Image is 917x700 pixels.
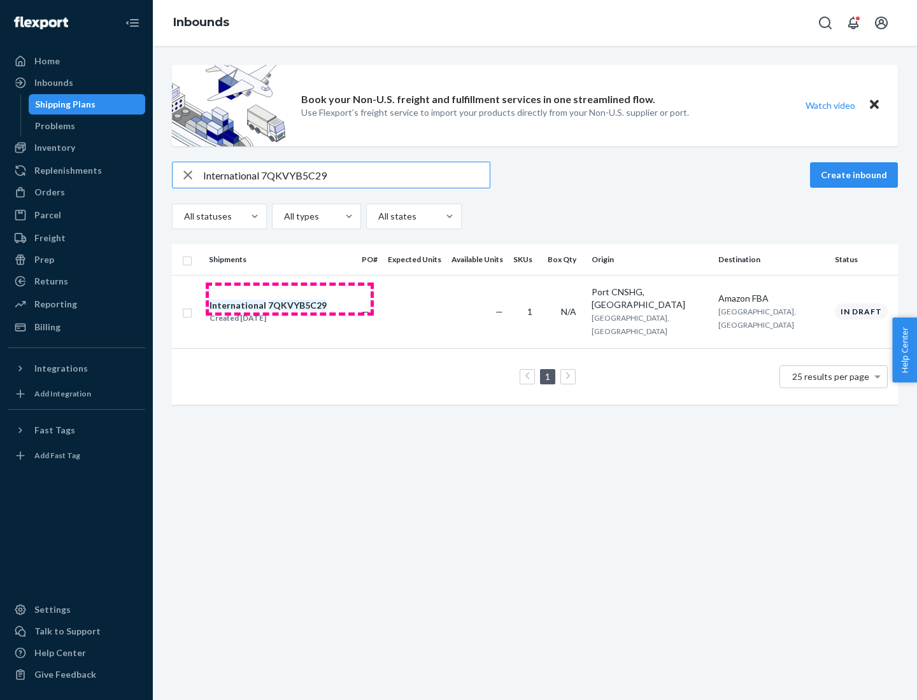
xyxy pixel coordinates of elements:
[810,162,898,188] button: Create inbound
[173,15,229,29] a: Inbounds
[34,388,91,399] div: Add Integration
[543,244,586,275] th: Box Qty
[377,210,378,223] input: All states
[446,244,508,275] th: Available Units
[34,164,102,177] div: Replenishments
[34,321,60,333] div: Billing
[8,73,145,93] a: Inbounds
[8,599,145,620] a: Settings
[35,98,96,111] div: Shipping Plans
[357,244,383,275] th: PO#
[301,106,689,119] p: Use Flexport’s freight service to import your products directly from your Non-U.S. supplier or port.
[34,55,60,67] div: Home
[34,232,66,244] div: Freight
[8,294,145,314] a: Reporting
[8,51,145,71] a: Home
[8,643,145,663] a: Help Center
[34,668,96,681] div: Give Feedback
[29,116,146,136] a: Problems
[830,244,898,275] th: Status
[34,186,65,199] div: Orders
[183,210,184,223] input: All statuses
[204,244,357,275] th: Shipments
[869,10,894,36] button: Open account menu
[543,371,553,382] a: Page 1 is your current page
[495,306,503,317] span: —
[210,300,266,311] em: International
[792,371,869,382] span: 25 results per page
[713,244,830,275] th: Destination
[34,450,80,461] div: Add Fast Tag
[120,10,145,36] button: Close Navigation
[14,17,68,29] img: Flexport logo
[8,420,145,440] button: Fast Tags
[892,318,917,382] button: Help Center
[34,298,77,311] div: Reporting
[8,664,145,685] button: Give Feedback
[35,120,75,132] div: Problems
[8,384,145,404] a: Add Integration
[34,141,75,154] div: Inventory
[34,209,61,221] div: Parcel
[592,286,708,311] div: Port CNSHG, [GEOGRAPHIC_DATA]
[8,228,145,248] a: Freight
[34,275,68,288] div: Returns
[34,76,73,89] div: Inbounds
[8,621,145,641] a: Talk to Support
[210,312,327,325] div: Created [DATE]
[8,249,145,270] a: Prep
[592,313,669,336] span: [GEOGRAPHIC_DATA], [GEOGRAPHIC_DATA]
[34,424,75,437] div: Fast Tags
[283,210,284,223] input: All types
[8,205,145,225] a: Parcel
[718,307,796,330] span: [GEOGRAPHIC_DATA], [GEOGRAPHIC_DATA]
[8,137,145,158] a: Inventory
[8,358,145,379] button: Integrations
[383,244,446,275] th: Expected Units
[268,300,327,311] em: 7QKVYB5C29
[34,603,71,616] div: Settings
[866,96,883,115] button: Close
[362,306,369,317] span: —
[8,182,145,202] a: Orders
[561,306,576,317] span: N/A
[29,94,146,115] a: Shipping Plans
[586,244,713,275] th: Origin
[163,4,239,41] ol: breadcrumbs
[34,625,101,638] div: Talk to Support
[8,160,145,181] a: Replenishments
[797,96,864,115] button: Watch video
[718,292,825,305] div: Amazon FBA
[34,253,54,266] div: Prep
[34,362,88,375] div: Integrations
[813,10,838,36] button: Open Search Box
[835,304,888,319] div: In draft
[34,647,86,659] div: Help Center
[8,271,145,291] a: Returns
[301,92,655,107] p: Book your Non-U.S. freight and fulfillment services in one streamlined flow.
[203,162,490,188] input: Search inbounds by name, destination, msku...
[527,306,532,317] span: 1
[8,317,145,337] a: Billing
[8,445,145,466] a: Add Fast Tag
[841,10,866,36] button: Open notifications
[508,244,543,275] th: SKUs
